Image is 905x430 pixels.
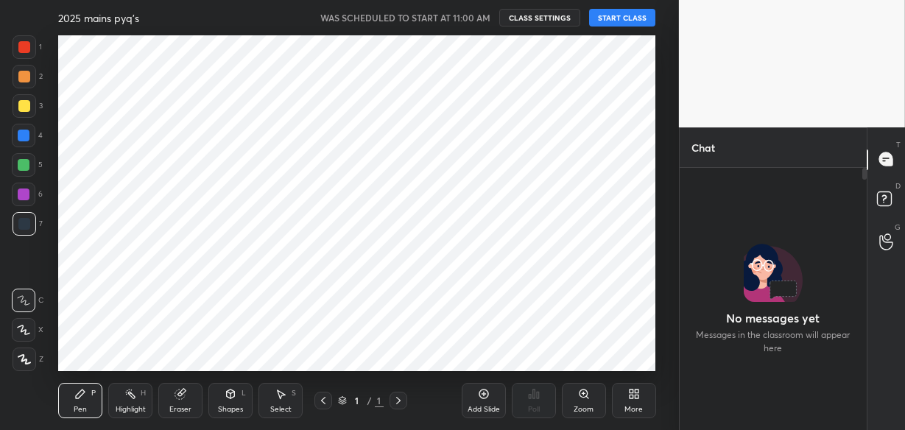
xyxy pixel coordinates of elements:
div: X [12,318,43,342]
div: P [91,390,96,397]
p: T [896,139,901,150]
div: 2 [13,65,43,88]
p: G [895,222,901,233]
div: H [141,390,146,397]
div: More [624,406,643,413]
div: C [12,289,43,312]
div: S [292,390,296,397]
div: Select [270,406,292,413]
div: 3 [13,94,43,118]
h5: WAS SCHEDULED TO START AT 11:00 AM [320,11,490,24]
div: Z [13,348,43,371]
button: START CLASS [589,9,655,27]
div: 1 [350,396,365,405]
div: L [242,390,246,397]
div: Highlight [116,406,146,413]
h4: 2025 mains pyq's [58,11,139,25]
div: Eraser [169,406,191,413]
div: 5 [12,153,43,177]
div: Zoom [574,406,594,413]
div: / [367,396,372,405]
div: 7 [13,212,43,236]
div: 4 [12,124,43,147]
div: 6 [12,183,43,206]
p: Chat [680,128,727,167]
div: Shapes [218,406,243,413]
div: Pen [74,406,87,413]
p: D [895,180,901,191]
button: CLASS SETTINGS [499,9,580,27]
div: Add Slide [468,406,500,413]
div: 1 [13,35,42,59]
div: 1 [375,394,384,407]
